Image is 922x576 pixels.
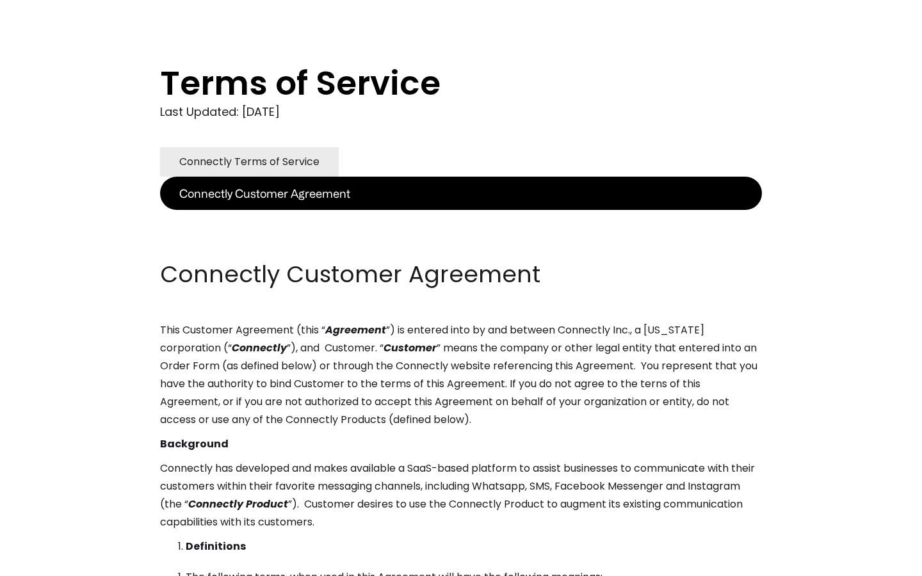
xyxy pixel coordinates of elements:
[160,436,229,451] strong: Background
[179,184,350,202] div: Connectly Customer Agreement
[325,323,386,337] em: Agreement
[232,340,287,355] em: Connectly
[179,153,319,171] div: Connectly Terms of Service
[188,497,288,511] em: Connectly Product
[26,554,77,572] ul: Language list
[160,321,762,429] p: This Customer Agreement (this “ ”) is entered into by and between Connectly Inc., a [US_STATE] co...
[160,234,762,252] p: ‍
[160,102,762,122] div: Last Updated: [DATE]
[160,259,762,291] h2: Connectly Customer Agreement
[384,340,437,355] em: Customer
[160,460,762,531] p: Connectly has developed and makes available a SaaS-based platform to assist businesses to communi...
[160,210,762,228] p: ‍
[186,539,246,554] strong: Definitions
[160,64,711,102] h1: Terms of Service
[13,552,77,572] aside: Language selected: English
